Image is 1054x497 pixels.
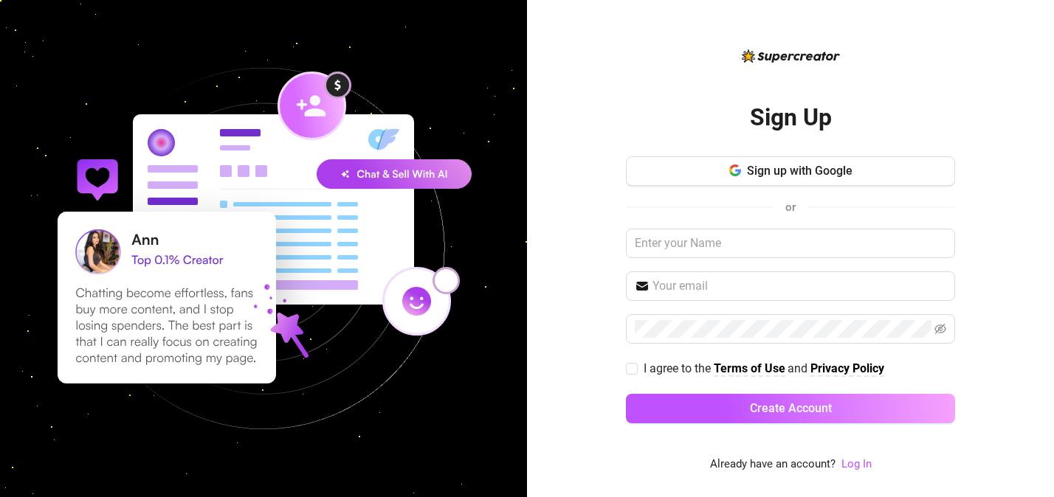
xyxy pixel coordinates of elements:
strong: Privacy Policy [810,361,884,375]
strong: Terms of Use [714,361,785,375]
span: or [785,201,796,214]
span: and [788,361,810,375]
a: Privacy Policy [810,361,884,377]
a: Log In [841,457,872,470]
button: Sign up with Google [626,156,955,186]
a: Log In [841,456,872,473]
a: Terms of Use [714,361,785,377]
h2: Sign Up [750,102,832,133]
span: I agree to the [644,361,714,375]
button: Create Account [626,394,955,423]
input: Enter your Name [626,229,955,258]
span: Create Account [750,401,832,415]
span: eye-invisible [934,323,946,335]
span: Sign up with Google [747,164,852,178]
input: Your email [652,277,946,295]
span: Already have an account? [710,456,836,473]
img: logo-BBDzfeDw.svg [742,49,840,63]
